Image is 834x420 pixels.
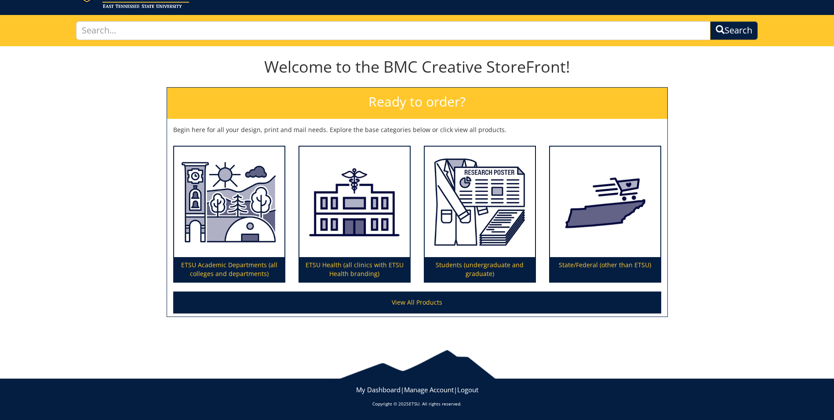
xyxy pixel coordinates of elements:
[425,257,535,282] p: Students (undergraduate and graduate)
[550,147,660,282] a: State/Federal (other than ETSU)
[299,147,410,282] a: ETSU Health (all clinics with ETSU Health branding)
[404,385,454,394] a: Manage Account
[299,257,410,282] p: ETSU Health (all clinics with ETSU Health branding)
[409,401,419,407] a: ETSU
[173,125,661,134] p: Begin here for all your design, print and mail needs. Explore the base categories below or click ...
[356,385,401,394] a: My Dashboard
[550,257,660,282] p: State/Federal (other than ETSU)
[174,147,284,282] a: ETSU Academic Departments (all colleges and departments)
[299,147,410,258] img: ETSU Health (all clinics with ETSU Health branding)
[174,257,284,282] p: ETSU Academic Departments (all colleges and departments)
[173,291,661,313] a: View All Products
[425,147,535,258] img: Students (undergraduate and graduate)
[457,385,478,394] a: Logout
[167,58,668,76] h1: Welcome to the BMC Creative StoreFront!
[550,147,660,258] img: State/Federal (other than ETSU)
[425,147,535,282] a: Students (undergraduate and graduate)
[167,88,667,119] h2: Ready to order?
[710,21,758,40] button: Search
[76,21,710,40] input: Search...
[174,147,284,258] img: ETSU Academic Departments (all colleges and departments)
